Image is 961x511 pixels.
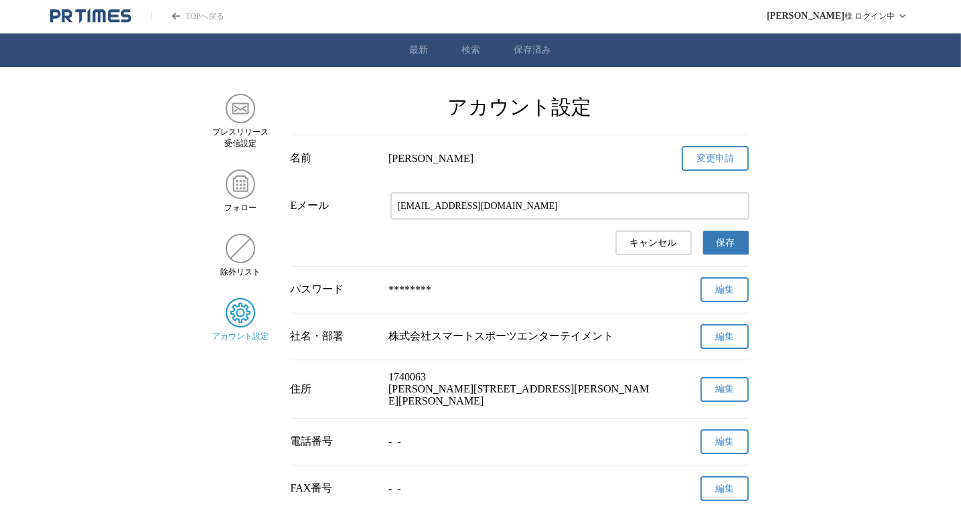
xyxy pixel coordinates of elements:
a: PR TIMESのトップページはこちら [50,8,131,24]
span: 保存 [717,237,735,249]
img: アカウント設定 [226,298,255,327]
div: パスワード [291,283,378,297]
button: 編集 [700,377,749,402]
img: プレスリリース 受信設定 [226,94,255,123]
span: アカウント設定 [212,331,269,342]
span: プレスリリース 受信設定 [212,127,269,149]
a: 最新 [410,44,429,56]
a: フォローフォロー [212,169,269,214]
button: 編集 [700,429,749,454]
a: 保存済み [514,44,552,56]
div: Eメール [291,199,380,213]
button: キャンセル [615,230,692,255]
a: PR TIMESのトップページはこちら [151,11,224,22]
p: - - [388,483,651,495]
p: 1740063 [PERSON_NAME][STREET_ADDRESS][PERSON_NAME][PERSON_NAME] [388,371,651,407]
button: 編集 [700,476,749,501]
div: [PERSON_NAME] [388,153,651,165]
div: 名前 [291,151,378,165]
button: 編集 [700,277,749,302]
div: 住所 [291,382,378,396]
span: [PERSON_NAME] [767,11,844,21]
button: 編集 [700,324,749,349]
span: 編集 [715,331,734,343]
button: 保存 [703,230,749,255]
span: キャンセル [630,237,677,249]
h2: アカウント設定 [291,94,749,121]
span: 編集 [715,483,734,495]
div: FAX番号 [291,482,378,496]
img: フォロー [226,169,255,199]
a: プレスリリース 受信設定プレスリリース 受信設定 [212,94,269,149]
span: 編集 [715,383,734,395]
span: 編集 [715,284,734,296]
p: - - [388,436,651,448]
p: 株式会社スマートスポーツエンターテイメント [388,330,651,344]
div: 社名・部署 [291,330,378,344]
a: アカウント設定アカウント設定 [212,298,269,342]
input: Eメール [397,199,742,214]
div: 電話番号 [291,435,378,449]
a: 除外リスト除外リスト [212,234,269,278]
img: 除外リスト [226,234,255,263]
span: 除外リスト [220,267,261,278]
a: 変更申請 [682,146,749,171]
span: フォロー [224,202,256,214]
a: 検索 [462,44,481,56]
span: 編集 [715,436,734,448]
